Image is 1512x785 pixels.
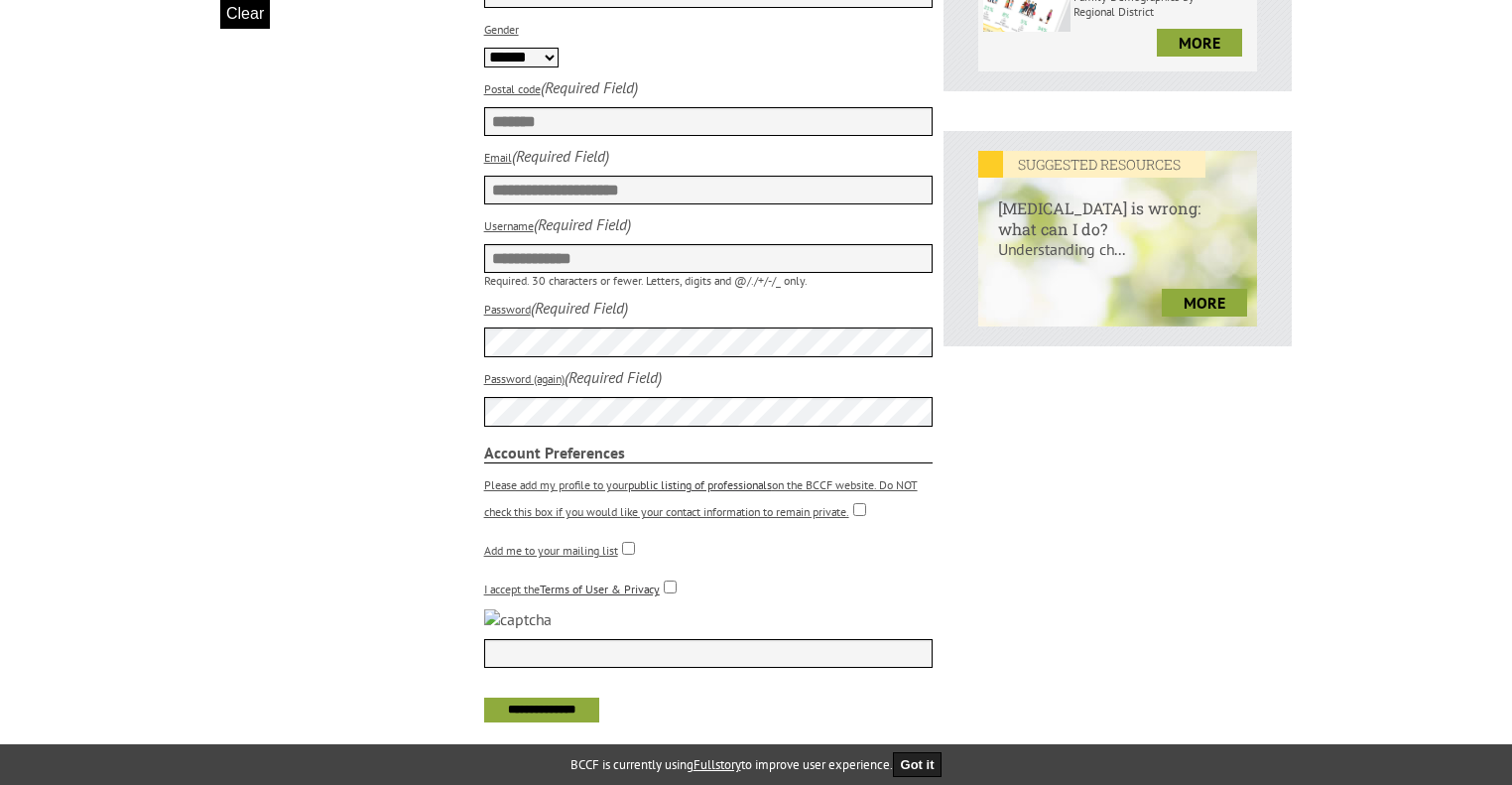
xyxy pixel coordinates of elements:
[484,150,512,165] label: Email
[978,239,1257,279] p: Understanding ch...
[484,371,565,386] label: Password (again)
[484,443,934,463] strong: Account Preferences
[484,543,618,558] label: Add me to your mailing list
[484,582,660,596] label: I accept the
[1162,289,1247,317] a: more
[484,273,934,288] p: Required. 30 characters or fewer. Letters, digits and @/./+/-/_ only.
[1157,29,1242,57] a: more
[484,22,519,37] label: Gender
[565,367,662,387] i: (Required Field)
[628,477,772,492] a: public listing of professionals
[893,752,943,777] button: Got it
[531,298,628,318] i: (Required Field)
[484,477,918,519] label: Please add my profile to your on the BCCF website. Do NOT check this box if you would like your c...
[978,151,1205,178] em: SUGGESTED RESOURCES
[512,146,609,166] i: (Required Field)
[534,214,631,234] i: (Required Field)
[484,609,552,629] img: captcha
[541,77,638,97] i: (Required Field)
[978,178,1257,239] h6: [MEDICAL_DATA] is wrong: what can I do?
[484,218,534,233] label: Username
[540,582,660,596] a: Terms of User & Privacy
[484,302,531,317] label: Password
[693,756,741,773] a: Fullstory
[484,81,541,96] label: Postal code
